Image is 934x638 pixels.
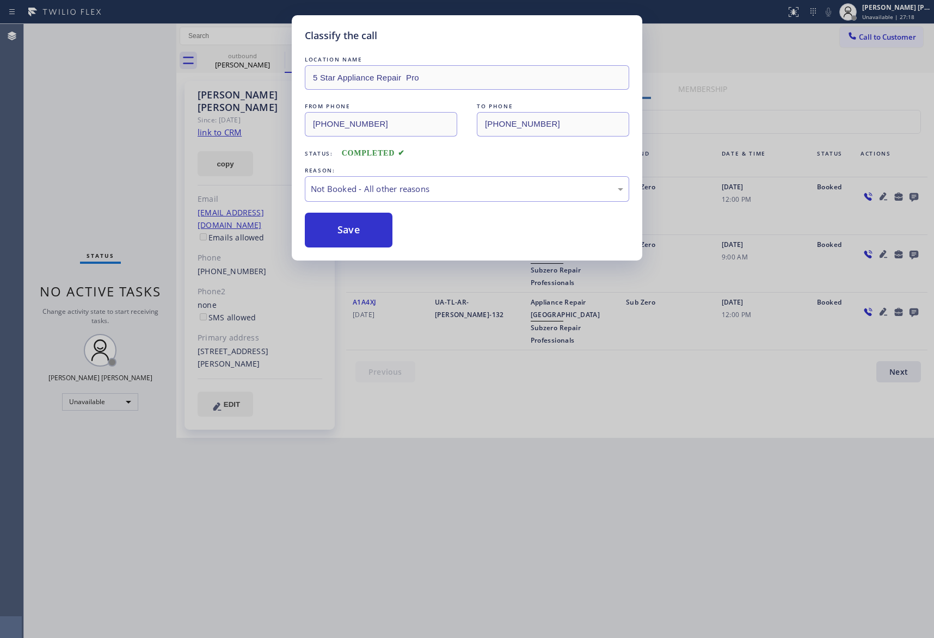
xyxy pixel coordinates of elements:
[305,101,457,112] div: FROM PHONE
[342,149,405,157] span: COMPLETED
[311,183,623,195] div: Not Booked - All other reasons
[305,213,392,247] button: Save
[305,150,333,157] span: Status:
[305,54,629,65] div: LOCATION NAME
[305,112,457,137] input: From phone
[305,28,377,43] h5: Classify the call
[477,112,629,137] input: To phone
[305,165,629,176] div: REASON:
[477,101,629,112] div: TO PHONE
